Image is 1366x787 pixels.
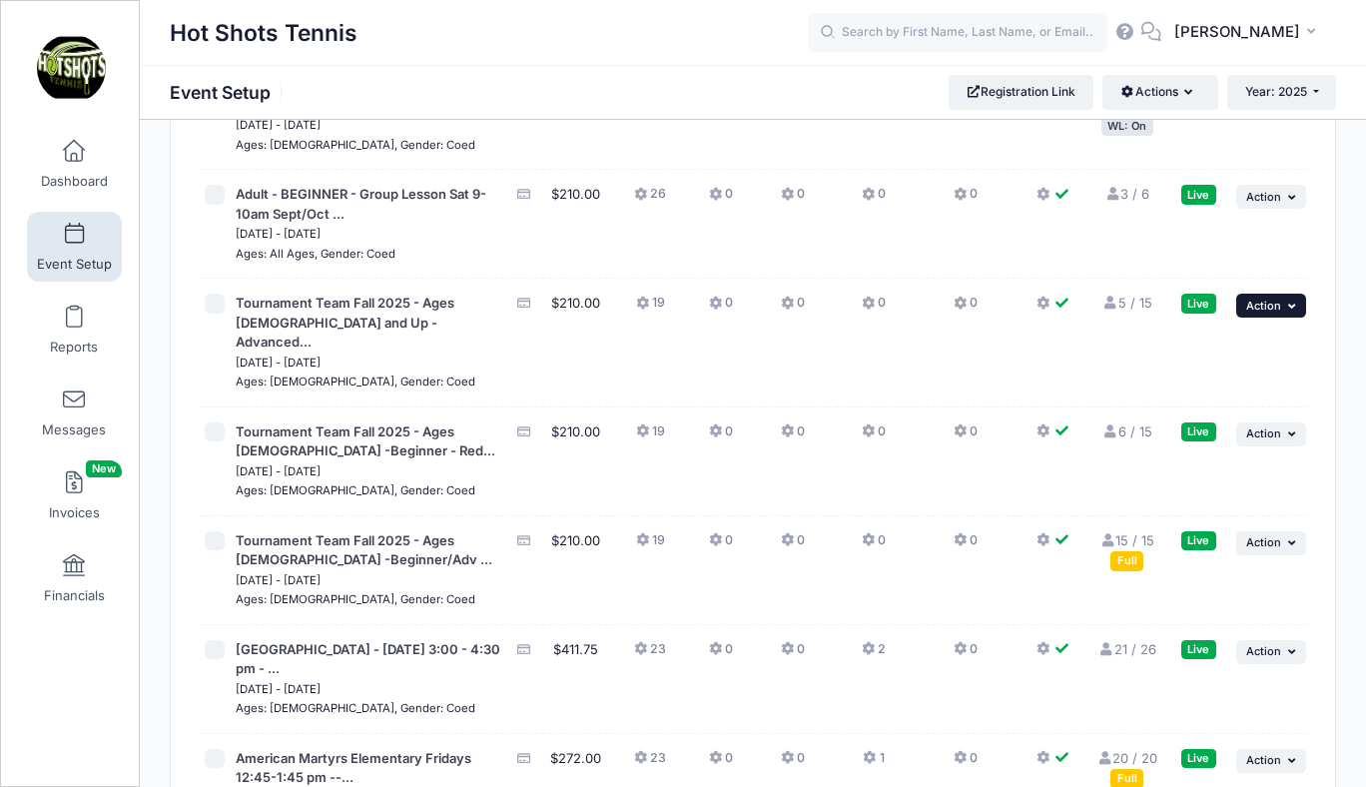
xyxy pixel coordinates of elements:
[543,170,607,279] td: $210.00
[781,640,805,669] button: 0
[1246,644,1281,658] span: Action
[954,185,978,214] button: 0
[1181,294,1216,313] div: Live
[1236,422,1306,446] button: Action
[1110,551,1143,570] div: Full
[1246,426,1281,440] span: Action
[634,749,666,778] button: 23
[27,543,122,613] a: Financials
[49,504,100,521] span: Invoices
[954,531,978,560] button: 0
[1102,295,1152,311] a: 5 / 15
[1236,185,1306,209] button: Action
[1161,10,1336,56] button: [PERSON_NAME]
[27,295,122,365] a: Reports
[27,212,122,282] a: Event Setup
[1181,640,1216,659] div: Live
[709,294,733,323] button: 0
[236,532,492,568] span: Tournament Team Fall 2025 - Ages [DEMOGRAPHIC_DATA] -Beginner/Adv ...
[1246,535,1281,549] span: Action
[1236,294,1306,318] button: Action
[86,460,122,477] span: New
[1246,753,1281,767] span: Action
[236,186,486,222] span: Adult - BEGINNER - Group Lesson Sat 9-10am Sept/Oct ...
[170,82,288,103] h1: Event Setup
[543,516,607,625] td: $210.00
[236,750,471,786] span: American Martyrs Elementary Fridays 12:45-1:45 pm --...
[954,294,978,323] button: 0
[1102,423,1152,439] a: 6 / 15
[1227,75,1336,109] button: Year: 2025
[1245,84,1307,99] span: Year: 2025
[236,464,321,478] small: [DATE] - [DATE]
[543,407,607,516] td: $210.00
[515,188,531,201] i: Accepting Credit Card Payments
[1096,750,1157,786] a: 20 / 20 Full
[236,483,475,497] small: Ages: [DEMOGRAPHIC_DATA], Gender: Coed
[954,422,978,451] button: 0
[709,640,733,669] button: 0
[236,138,475,152] small: Ages: [DEMOGRAPHIC_DATA], Gender: Coed
[27,460,122,530] a: InvoicesNew
[515,752,531,765] i: Accepting Credit Card Payments
[709,531,733,560] button: 0
[1104,186,1149,202] a: 3 / 6
[42,421,106,438] span: Messages
[1181,531,1216,550] div: Live
[543,279,607,407] td: $210.00
[170,10,357,56] h1: Hot Shots Tennis
[781,422,805,451] button: 0
[709,185,733,214] button: 0
[236,592,475,606] small: Ages: [DEMOGRAPHIC_DATA], Gender: Coed
[863,749,884,778] button: 1
[1236,640,1306,664] button: Action
[50,339,98,356] span: Reports
[636,422,665,451] button: 19
[236,118,321,132] small: [DATE] - [DATE]
[236,247,395,261] small: Ages: All Ages, Gender: Coed
[781,294,805,323] button: 0
[515,643,531,656] i: Accepting Credit Card Payments
[37,256,112,273] span: Event Setup
[954,749,978,778] button: 0
[236,573,321,587] small: [DATE] - [DATE]
[1,21,141,116] a: Hot Shots Tennis
[709,749,733,778] button: 0
[515,297,531,310] i: Accepting Credit Card Payments
[862,531,886,560] button: 0
[862,422,886,451] button: 0
[1246,299,1281,313] span: Action
[1099,532,1154,568] a: 15 / 15 Full
[236,641,500,677] span: [GEOGRAPHIC_DATA] - [DATE] 3:00 - 4:30 pm - ...
[862,185,886,214] button: 0
[44,587,105,604] span: Financials
[236,356,321,370] small: [DATE] - [DATE]
[27,378,122,447] a: Messages
[862,294,886,323] button: 0
[1181,185,1216,204] div: Live
[949,75,1093,109] a: Registration Link
[954,640,978,669] button: 0
[515,425,531,438] i: Accepting Credit Card Payments
[236,682,321,696] small: [DATE] - [DATE]
[27,129,122,199] a: Dashboard
[1181,749,1216,768] div: Live
[636,531,665,560] button: 19
[1246,190,1281,204] span: Action
[781,531,805,560] button: 0
[1236,531,1306,555] button: Action
[236,227,321,241] small: [DATE] - [DATE]
[236,295,454,350] span: Tournament Team Fall 2025 - Ages [DEMOGRAPHIC_DATA] and Up -Advanced...
[709,422,733,451] button: 0
[41,173,108,190] span: Dashboard
[634,640,666,669] button: 23
[1236,749,1306,773] button: Action
[1102,75,1217,109] button: Actions
[781,185,805,214] button: 0
[515,534,531,547] i: Accepting Credit Card Payments
[1101,117,1153,136] div: WL: On
[634,185,666,214] button: 26
[781,749,805,778] button: 0
[236,423,495,459] span: Tournament Team Fall 2025 - Ages [DEMOGRAPHIC_DATA] -Beginner - Red...
[1098,641,1156,657] a: 21 / 26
